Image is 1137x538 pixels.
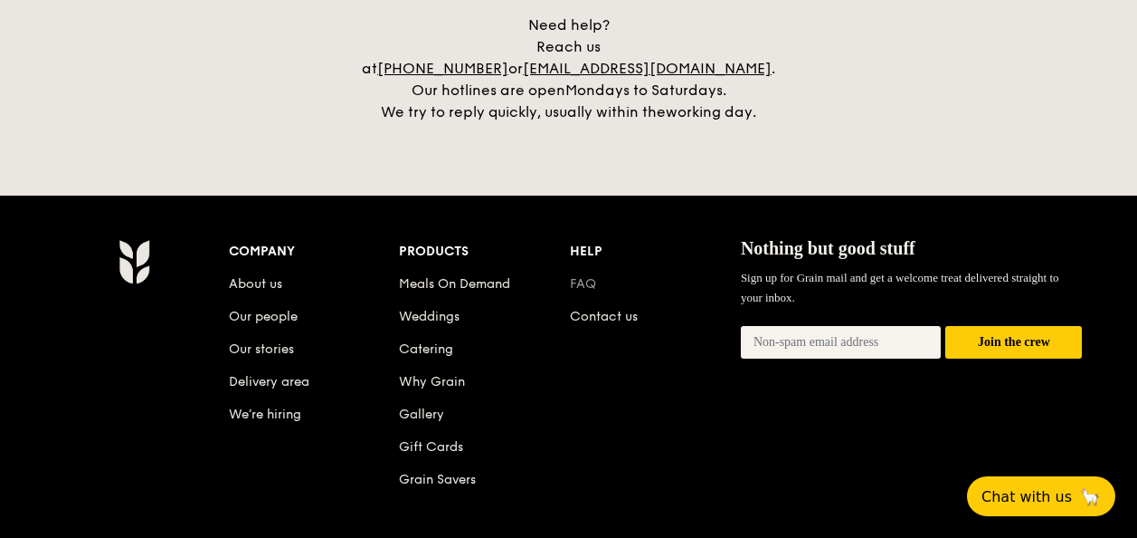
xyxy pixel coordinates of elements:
[741,326,942,359] input: Non-spam email address
[229,374,309,389] a: Delivery area
[399,374,465,389] a: Why Grain
[399,472,476,487] a: Grain Savers
[229,407,301,422] a: We’re hiring
[741,271,1059,304] span: Sign up for Grain mail and get a welcome treat delivered straight to your inbox.
[229,309,298,324] a: Our people
[399,407,444,422] a: Gallery
[523,60,772,77] a: [EMAIL_ADDRESS][DOMAIN_NAME]
[399,276,510,292] a: Meals On Demand
[570,309,638,324] a: Contact us
[343,14,795,123] div: Need help? Reach us at or . Our hotlines are open We try to reply quickly, usually within the
[967,476,1115,516] button: Chat with us🦙
[570,276,596,292] a: FAQ
[945,326,1082,360] button: Join the crew
[377,60,508,77] a: [PHONE_NUMBER]
[399,239,570,264] div: Products
[399,439,463,455] a: Gift Cards
[118,239,150,284] img: AYc88T3wAAAABJRU5ErkJggg==
[399,309,460,324] a: Weddings
[570,239,741,264] div: Help
[666,103,756,120] span: working day.
[229,239,400,264] div: Company
[1079,486,1101,507] span: 🦙
[981,488,1072,505] span: Chat with us
[741,238,915,258] span: Nothing but good stuff
[229,341,294,357] a: Our stories
[399,341,453,357] a: Catering
[565,82,726,99] span: Mondays to Saturdays.
[229,276,282,292] a: About us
